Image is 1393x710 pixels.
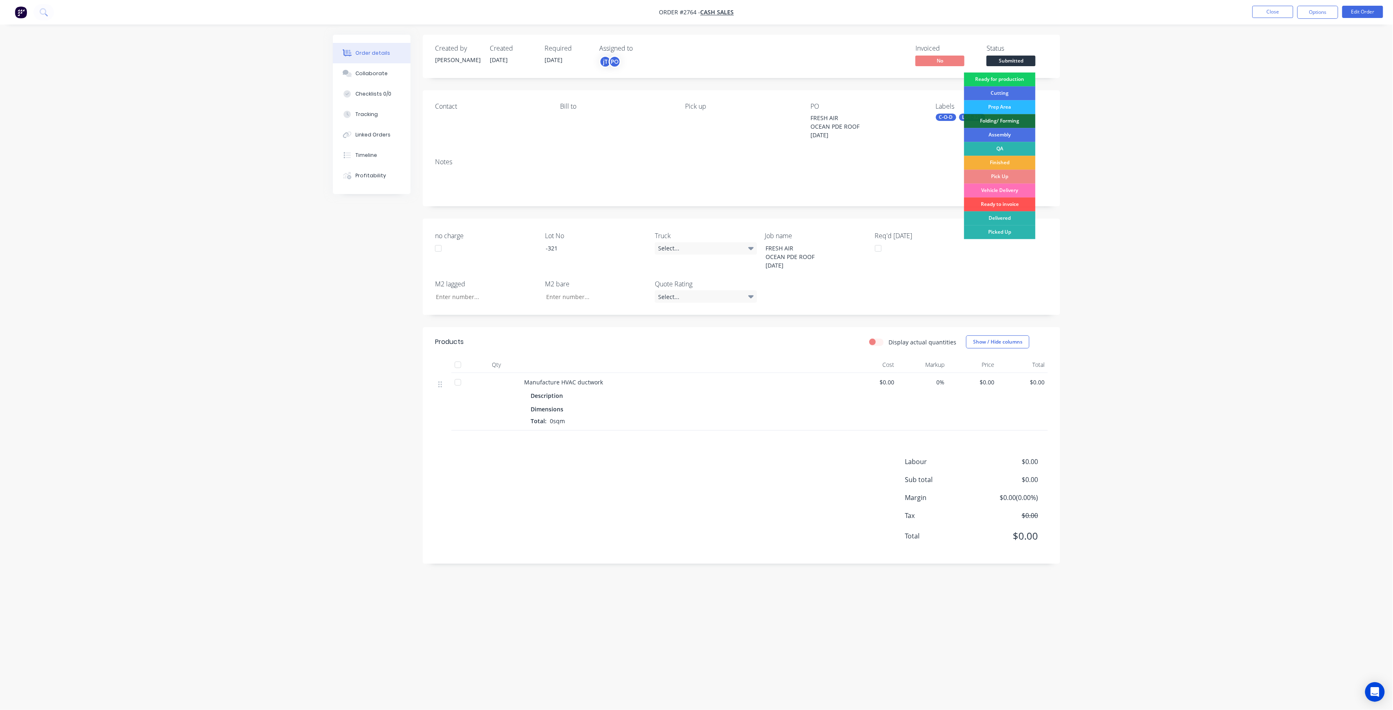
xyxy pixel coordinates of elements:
span: Dimensions [531,405,563,413]
div: Ready for production [964,72,1036,86]
div: C-O-D [936,114,956,121]
span: 0% [901,378,945,386]
div: Cost [848,357,898,373]
div: Prep Area [964,100,1036,114]
input: Enter number... [429,290,537,303]
div: PO [609,56,621,68]
div: FRESH AIR OCEAN PDE ROOF [DATE] [759,242,861,271]
div: Required [545,45,589,52]
div: Price [948,357,998,373]
div: Select... [655,290,757,303]
button: Edit Order [1342,6,1383,18]
div: Created [490,45,535,52]
button: Profitability [333,165,411,186]
input: Enter number... [539,290,647,303]
label: Lot No [545,231,647,241]
div: Labels [936,103,1048,110]
div: Collaborate [356,70,388,77]
div: Delivered [964,211,1036,225]
span: $0.00 [978,511,1038,520]
div: Timeline [356,152,377,159]
button: Timeline [333,145,411,165]
span: Total [905,531,978,541]
div: Vehicle Delivery [964,183,1036,197]
span: $0.00 [851,378,895,386]
div: Pick up [685,103,797,110]
div: LOT-321 [959,114,985,121]
a: Cash Sales [701,9,734,16]
label: Truck [655,231,757,241]
div: Qty [472,357,521,373]
div: Assembly [964,128,1036,142]
span: Manufacture HVAC ductwork [524,378,603,386]
div: Products [435,337,464,347]
div: Description [531,390,566,402]
div: jT [599,56,612,68]
button: Linked Orders [333,125,411,145]
label: Display actual quantities [888,338,956,346]
span: Total: [531,417,547,425]
div: FRESH AIR OCEAN PDE ROOF [DATE] [810,114,913,139]
button: Submitted [987,56,1036,68]
img: Factory [15,6,27,18]
div: Invoiced [915,45,977,52]
div: QA [964,142,1036,156]
div: Status [987,45,1048,52]
span: [DATE] [545,56,563,64]
div: -321 [539,242,641,254]
div: Finished [964,156,1036,170]
span: $0.00 [1001,378,1045,386]
span: [DATE] [490,56,508,64]
div: Created by [435,45,480,52]
span: Order #2764 - [659,9,701,16]
div: Checklists 0/0 [356,90,392,98]
div: Select... [655,242,757,255]
span: $0.00 [978,457,1038,467]
div: Assigned to [599,45,681,52]
div: Tracking [356,111,378,118]
div: Picked Up [964,225,1036,239]
span: Sub total [905,475,978,484]
button: jTPO [599,56,621,68]
div: Linked Orders [356,131,391,138]
button: Options [1297,6,1338,19]
div: Open Intercom Messenger [1365,682,1385,702]
div: Folding/ Forming [964,114,1036,128]
div: Pick Up [964,170,1036,183]
span: Submitted [987,56,1036,66]
span: $0.00 [951,378,995,386]
span: 0sqm [547,417,568,425]
span: Tax [905,511,978,520]
div: [PERSON_NAME] [435,56,480,64]
div: Ready to invoice [964,197,1036,211]
button: Order details [333,43,411,63]
span: $0.00 [978,475,1038,484]
span: No [915,56,964,66]
div: Contact [435,103,547,110]
div: Markup [898,357,948,373]
span: $0.00 [978,529,1038,543]
div: Notes [435,158,1048,166]
div: Profitability [356,172,386,179]
label: Req'd [DATE] [875,231,977,241]
label: Job name [765,231,867,241]
div: Order details [356,49,391,57]
div: Total [998,357,1048,373]
button: Checklists 0/0 [333,84,411,104]
button: Tracking [333,104,411,125]
label: no charge [435,231,537,241]
button: Show / Hide columns [966,335,1029,348]
div: PO [810,103,922,110]
label: M2 bare [545,279,647,289]
span: Margin [905,493,978,502]
label: Quote Rating [655,279,757,289]
div: Bill to [560,103,672,110]
button: Collaborate [333,63,411,84]
span: Labour [905,457,978,467]
button: Close [1252,6,1293,18]
label: M2 lagged [435,279,537,289]
div: Cutting [964,86,1036,100]
span: $0.00 ( 0.00 %) [978,493,1038,502]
